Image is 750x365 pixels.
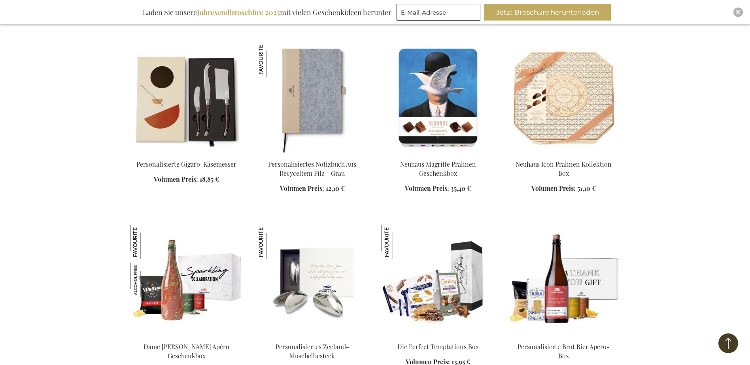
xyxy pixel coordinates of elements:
[154,175,219,184] a: Volumen Preis: 18,85 €
[507,225,620,336] img: Personalised Champagne Beer Apero Box
[531,184,596,193] a: Volumen Preis: 51,10 €
[130,43,243,153] img: Personalised Gigaro Cheese Knives
[256,225,290,259] img: Personalisiertes Zeeland-Muschelbesteck
[256,333,369,340] a: Personalised Zeeland Mussel Cutlery Personalisiertes Zeeland-Muschelbesteck
[382,225,495,336] img: The Perfect Temptations Box
[256,43,290,77] img: Personalisiertes Notizbuch Aus Recyceltem Filz - Grau
[276,342,349,360] a: Personalisiertes Zeeland-Muschelbesteck
[154,175,198,183] span: Volumen Preis:
[405,184,471,193] a: Volumen Preis: 35,40 €
[451,184,471,192] span: 35,40 €
[144,342,229,360] a: Dame [PERSON_NAME] Apéro Geschenkbox
[733,8,743,17] div: Close
[136,160,236,168] a: Personalisierte Gigaro-Käsemesser
[484,4,611,21] button: Jetzt Broschüre herunterladen
[130,263,164,297] img: Dame Jeanne Biermocktail Apéro Geschenkbox
[397,4,483,23] form: marketing offers and promotions
[736,10,741,15] img: Close
[507,333,620,340] a: Personalised Champagne Beer Apero Box
[400,160,476,177] a: Neuhaus Magritte Pralinen Geschenkbox
[405,184,449,192] span: Volumen Preis:
[507,150,620,158] a: Neuhaus Icon Pralinen Kollektion Box - Exclusive Business Gifts
[268,160,356,177] a: Personalisiertes Notizbuch Aus Recyceltem Filz - Grau
[397,342,479,351] a: Die Perfect Temptations Box
[326,184,345,192] span: 12,10 €
[531,184,576,192] span: Volumen Preis:
[256,43,369,153] img: Personalised Recycled Felt Notebook - Grey
[256,225,369,336] img: Personalised Zeeland Mussel Cutlery
[130,225,164,259] img: Dame Jeanne Biermocktail Apéro Geschenkbox
[280,184,345,193] a: Volumen Preis: 12,10 €
[382,150,495,158] a: Neuhaus Magritte Pralinen Geschenkbox
[130,333,243,340] a: Dame Jeanne Biermocktail Apéro Geschenkbox Dame Jeanne Biermocktail Apéro Geschenkbox Dame Jeanne...
[516,160,612,177] a: Neuhaus Icon Pralinen Kollektion Box
[382,333,495,340] a: The Perfect Temptations Box Die Perfect Temptations Box
[518,342,610,360] a: Personalisierte Brut Bier Apero-Box
[397,4,480,21] input: E-Mail-Adresse
[382,43,495,153] img: Neuhaus Magritte Pralinen Geschenkbox
[130,150,243,158] a: Personalised Gigaro Cheese Knives
[197,8,280,17] b: Jahresendbroschüre 2025
[577,184,596,192] span: 51,10 €
[256,150,369,158] a: Personalised Recycled Felt Notebook - Grey Personalisiertes Notizbuch Aus Recyceltem Filz - Grau
[507,43,620,153] img: Neuhaus Icon Pralinen Kollektion Box - Exclusive Business Gifts
[139,4,395,21] div: Laden Sie unsere mit vielen Geschenkideen herunter
[200,175,219,183] span: 18,85 €
[382,225,416,259] img: Die Perfect Temptations Box
[280,184,324,192] span: Volumen Preis:
[130,225,243,336] img: Dame Jeanne Biermocktail Apéro Geschenkbox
